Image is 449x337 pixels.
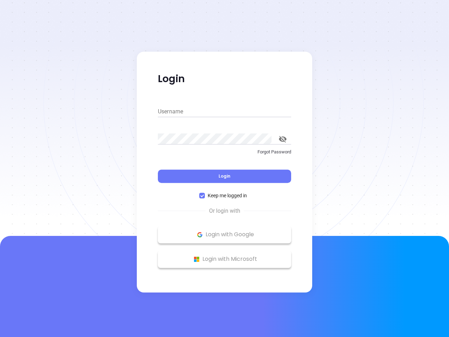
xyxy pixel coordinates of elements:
button: Login [158,170,291,183]
button: Microsoft Logo Login with Microsoft [158,250,291,268]
span: Keep me logged in [205,192,250,199]
p: Login with Microsoft [161,254,288,264]
a: Forgot Password [158,148,291,161]
p: Login with Google [161,229,288,240]
span: Or login with [206,207,244,215]
img: Microsoft Logo [192,255,201,264]
span: Login [219,173,230,179]
p: Login [158,73,291,85]
button: Google Logo Login with Google [158,226,291,243]
p: Forgot Password [158,148,291,156]
button: toggle password visibility [274,131,291,147]
img: Google Logo [195,230,204,239]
